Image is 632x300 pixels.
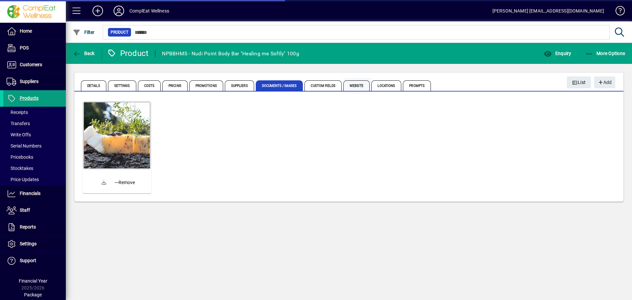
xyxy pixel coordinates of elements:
[3,163,66,174] a: Stocktakes
[7,177,39,182] span: Price Updates
[304,80,341,91] span: Custom Fields
[20,95,39,101] span: Products
[20,79,39,84] span: Suppliers
[542,47,573,59] button: Enquiry
[572,77,586,88] span: List
[7,154,33,160] span: Pricebooks
[20,191,40,196] span: Financials
[20,224,36,230] span: Reports
[108,80,136,91] span: Settings
[371,80,401,91] span: Locations
[3,185,66,202] a: Financials
[20,207,30,213] span: Staff
[3,174,66,185] a: Price Updates
[585,51,625,56] span: More Options
[73,30,95,35] span: Filter
[597,77,612,88] span: Add
[96,175,112,191] a: Download
[20,258,36,263] span: Support
[162,80,188,91] span: Pricing
[3,140,66,151] a: Serial Numbers
[138,80,161,91] span: Costs
[7,110,28,115] span: Receipts
[20,28,32,34] span: Home
[3,129,66,140] a: Write Offs
[3,219,66,235] a: Reports
[115,179,135,186] span: Remove
[24,292,42,297] span: Package
[129,6,169,16] div: ComplEat Wellness
[544,51,571,56] span: Enquiry
[584,47,627,59] button: More Options
[567,76,591,88] button: List
[256,80,303,91] span: Documents / Images
[7,132,31,137] span: Write Offs
[3,118,66,129] a: Transfers
[343,80,370,91] span: Website
[3,236,66,252] a: Settings
[20,62,42,67] span: Customers
[611,1,624,23] a: Knowledge Base
[7,143,41,149] span: Serial Numbers
[162,48,299,59] div: NPBBHMS - Nudi Point Body Bar "Healing me Softly" 100g
[3,253,66,269] a: Support
[107,48,149,59] div: Product
[492,6,604,16] div: [PERSON_NAME] [EMAIL_ADDRESS][DOMAIN_NAME]
[3,107,66,118] a: Receipts
[66,47,102,59] app-page-header-button: Back
[71,26,96,38] button: Filter
[3,23,66,40] a: Home
[20,241,37,246] span: Settings
[3,57,66,73] a: Customers
[594,76,615,88] button: Add
[3,151,66,163] a: Pricebooks
[20,45,29,50] span: POS
[3,40,66,56] a: POS
[3,73,66,90] a: Suppliers
[19,278,47,284] span: Financial Year
[7,121,30,126] span: Transfers
[108,5,129,17] button: Profile
[111,29,128,36] span: Product
[189,80,223,91] span: Promotions
[112,177,138,188] button: Remove
[3,202,66,219] a: Staff
[403,80,431,91] span: Prompts
[73,51,95,56] span: Back
[87,5,108,17] button: Add
[71,47,96,59] button: Back
[81,80,106,91] span: Details
[7,166,33,171] span: Stocktakes
[225,80,254,91] span: Suppliers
